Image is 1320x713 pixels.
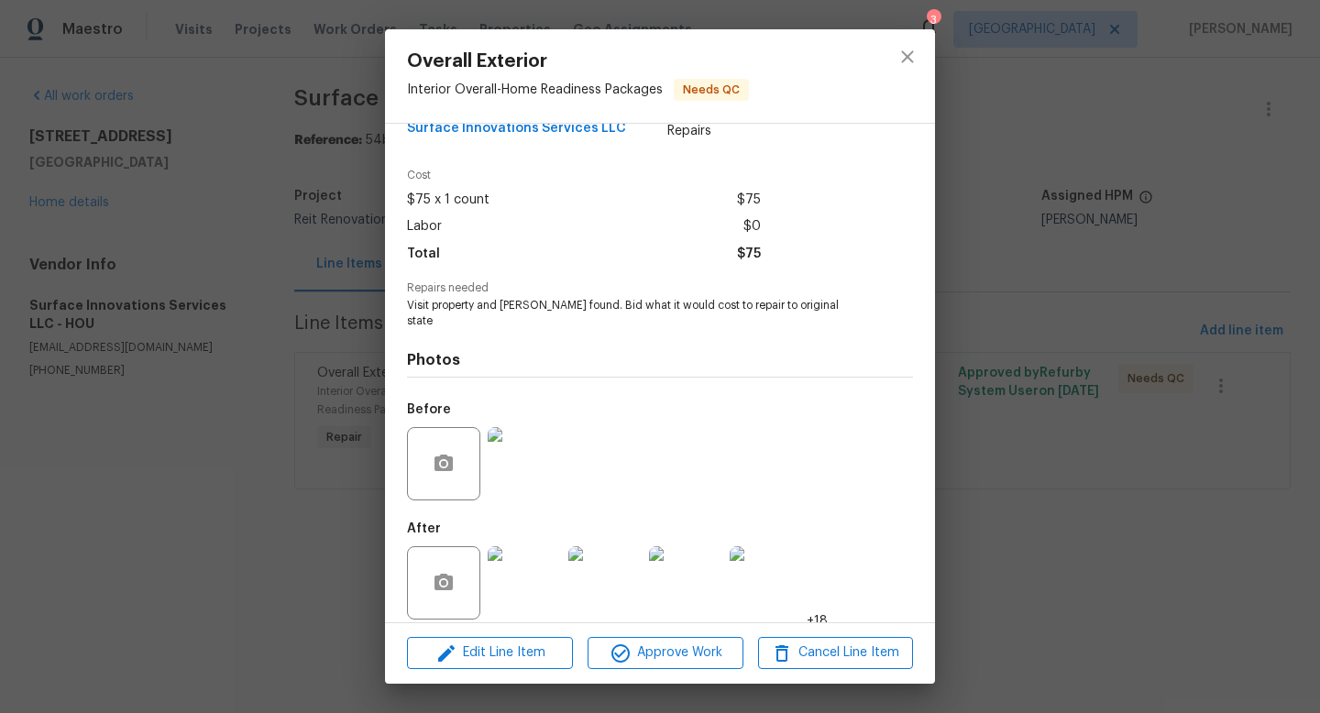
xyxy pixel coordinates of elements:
span: Cancel Line Item [764,642,907,664]
span: Overall Exterior [407,51,749,71]
span: $75 [737,187,761,214]
span: +18 [807,612,828,631]
span: Edit Line Item [412,642,567,664]
span: Repairs needed [407,282,913,294]
button: Approve Work [588,637,742,669]
span: Cost [407,170,761,181]
span: Approve Work [593,642,737,664]
span: $75 [737,241,761,268]
span: $0 [743,214,761,240]
span: Needs QC [676,81,747,99]
button: close [885,35,929,79]
h5: Before [407,403,451,416]
span: Surface Innovations Services LLC [407,122,626,136]
span: $75 x 1 count [407,187,489,214]
h5: After [407,522,441,535]
h4: Photos [407,351,913,369]
span: Interior Overall - Home Readiness Packages [407,83,663,96]
span: Visit property and [PERSON_NAME] found. Bid what it would cost to repair to original state [407,298,863,329]
span: Repairs [667,122,761,140]
button: Cancel Line Item [758,637,913,669]
button: Edit Line Item [407,637,573,669]
span: Total [407,241,440,268]
div: 3 [927,11,940,29]
span: Labor [407,214,442,240]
